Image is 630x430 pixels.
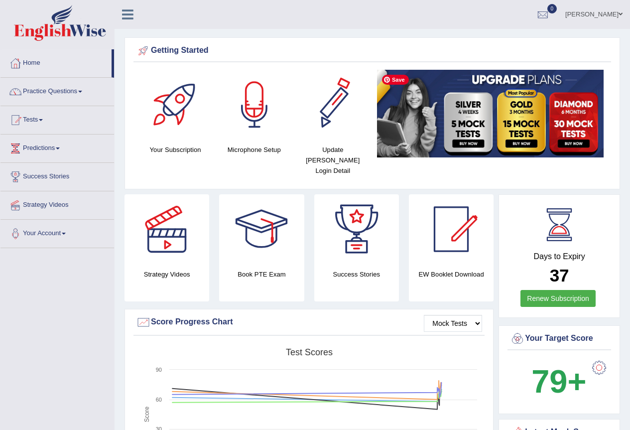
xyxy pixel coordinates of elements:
a: Tests [0,106,114,131]
a: Practice Questions [0,78,114,103]
div: Getting Started [136,43,609,58]
a: Your Account [0,220,114,245]
tspan: Test scores [286,347,333,357]
a: Strategy Videos [0,191,114,216]
h4: Days to Expiry [510,252,609,261]
div: Your Target Score [510,331,609,346]
h4: Microphone Setup [220,144,288,155]
h4: Book PTE Exam [219,269,304,280]
span: Save [382,75,409,85]
h4: Success Stories [314,269,399,280]
h4: Your Subscription [141,144,210,155]
a: Success Stories [0,163,114,188]
a: Predictions [0,135,114,159]
a: Home [0,49,112,74]
text: 60 [156,397,162,403]
span: 0 [547,4,557,13]
tspan: Score [143,407,150,423]
a: Renew Subscription [520,290,596,307]
img: small5.jpg [377,70,604,157]
b: 37 [550,266,569,285]
h4: Update [PERSON_NAME] Login Detail [298,144,367,176]
text: 90 [156,367,162,373]
h4: EW Booklet Download [409,269,494,280]
div: Score Progress Chart [136,315,482,330]
h4: Strategy Videos [125,269,209,280]
b: 79+ [531,363,586,400]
